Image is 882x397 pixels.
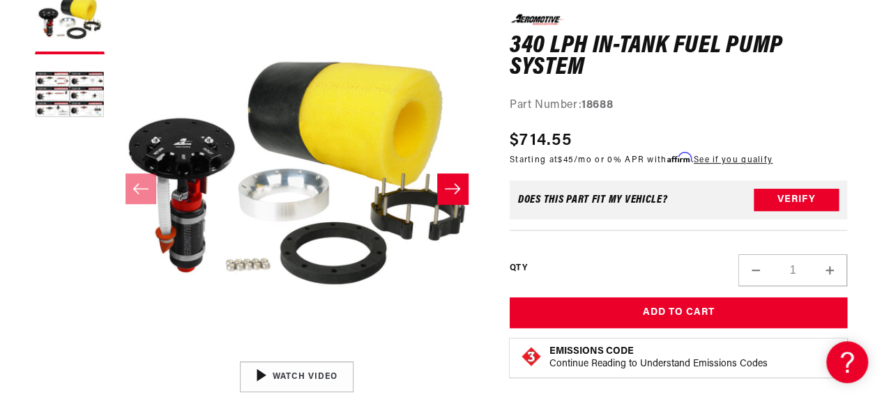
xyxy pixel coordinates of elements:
[549,358,768,371] p: Continue Reading to Understand Emissions Codes
[437,173,468,204] button: Slide right
[510,262,527,274] label: QTY
[126,173,156,204] button: Slide left
[510,35,847,79] h1: 340 LPH In-Tank Fuel Pump System
[510,96,847,114] div: Part Number:
[549,345,768,371] button: Emissions CodeContinue Reading to Understand Emissions Codes
[510,128,572,153] span: $714.55
[35,61,105,131] button: Load image 2 in gallery view
[510,153,773,166] p: Starting at /mo or 0% APR with .
[520,345,542,368] img: Emissions code
[754,189,839,211] button: Verify
[694,156,773,164] a: See if you qualify - Learn more about Affirm Financing (opens in modal)
[510,297,847,329] button: Add to Cart
[518,194,668,205] div: Does This part fit My vehicle?
[581,99,613,110] strong: 18688
[558,156,574,164] span: $45
[549,346,634,357] strong: Emissions Code
[667,153,691,163] span: Affirm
